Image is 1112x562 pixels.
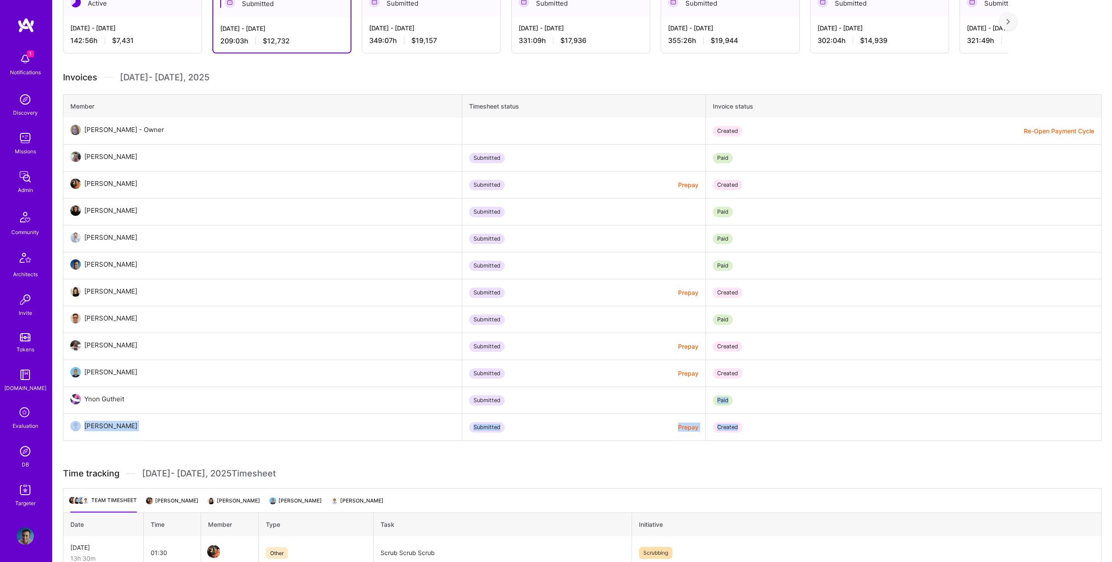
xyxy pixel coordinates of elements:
div: DB [22,460,29,469]
img: Team Architect [331,497,338,505]
div: [PERSON_NAME] [84,205,137,216]
div: Created [713,422,742,433]
div: 331:09 h [519,36,643,45]
span: $7,431 [112,36,134,45]
img: User Avatar [70,125,81,135]
div: 209:03 h [220,36,344,46]
div: Created [713,126,742,136]
div: Created [713,368,742,379]
img: Team Architect [146,497,153,505]
span: 1 [27,50,34,57]
th: Invoice status [706,95,1102,118]
img: discovery [17,91,34,108]
div: Targeter [15,499,36,508]
li: [PERSON_NAME] [332,496,384,512]
div: [PERSON_NAME] [84,152,137,162]
div: [PERSON_NAME] [84,259,137,270]
span: Time tracking [63,468,119,479]
img: User Avatar [70,421,81,431]
img: Team Architect [77,496,85,504]
li: [PERSON_NAME] [271,496,322,512]
div: Paid [713,314,733,325]
span: $17,936 [560,36,586,45]
div: 302:04 h [817,36,942,45]
th: Date [63,513,144,536]
div: Submitted [469,153,505,163]
th: Task [374,513,632,536]
div: Created [713,288,742,298]
img: admin teamwork [17,168,34,185]
span: $19,157 [411,36,437,45]
img: bell [17,50,34,68]
th: Timesheet status [462,95,705,118]
span: $19,944 [711,36,738,45]
img: User Avatar [70,232,81,243]
li: [PERSON_NAME] [209,496,260,512]
button: Prepay [678,288,698,297]
div: 321:49 h [967,36,1091,45]
div: [DATE] - [DATE] [519,23,643,33]
div: [DOMAIN_NAME] [4,383,46,393]
i: icon SelectionTeam [17,405,33,421]
div: Architects [13,270,38,279]
li: [PERSON_NAME] [147,496,199,512]
span: $12,732 [263,36,290,46]
div: [DATE] [70,543,136,552]
th: Member [201,513,258,536]
div: [DATE] - [DATE] [668,23,792,33]
div: Notifications [10,68,41,77]
div: 349:07 h [369,36,493,45]
div: Paid [713,261,733,271]
img: Team Architect [269,497,277,505]
div: Paid [713,153,733,163]
th: Time [144,513,201,536]
img: User Avatar [70,394,81,404]
div: [DATE] - [DATE] [369,23,493,33]
li: Team timesheet [70,496,137,512]
img: Skill Targeter [17,481,34,499]
div: [PERSON_NAME] [84,313,137,324]
div: Created [713,341,742,352]
img: User Avatar [70,286,81,297]
span: Invoices [63,71,97,84]
div: Submitted [469,180,505,190]
th: Initiative [632,513,1102,536]
img: Team Architect [69,496,76,504]
img: Architects [15,249,36,270]
button: Prepay [678,180,698,189]
div: [PERSON_NAME] - Owner [84,125,164,135]
button: Re-Open Payment Cycle [1024,126,1094,136]
div: Ynon Gutheit [84,394,124,404]
div: [PERSON_NAME] [84,179,137,189]
img: User Avatar [70,313,81,324]
div: Missions [15,147,36,156]
img: Team Architect [73,496,81,504]
span: $14,939 [860,36,887,45]
div: Submitted [469,288,505,298]
img: Team Architect [207,497,215,505]
div: Discovery [13,108,38,117]
img: Invite [17,291,34,308]
div: Submitted [469,261,505,271]
div: Admin [18,185,33,195]
img: User Avatar [70,205,81,216]
button: Prepay [678,342,698,351]
div: Paid [713,207,733,217]
span: [DATE] - [DATE] , 2025 [120,71,209,84]
div: Submitted [469,395,505,406]
th: Member [63,95,462,118]
div: Paid [713,234,733,244]
div: Submitted [469,207,505,217]
th: Type [258,513,374,536]
div: Invite [19,308,32,317]
div: [PERSON_NAME] [84,340,137,350]
img: Community [15,207,36,228]
div: [DATE] - [DATE] [220,24,344,33]
div: [PERSON_NAME] [84,367,137,377]
button: Prepay [678,369,698,378]
img: User Avatar [70,179,81,189]
img: Divider [104,71,113,84]
div: Created [713,180,742,190]
div: [DATE] - [DATE] [817,23,942,33]
div: [DATE] - [DATE] [70,23,195,33]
